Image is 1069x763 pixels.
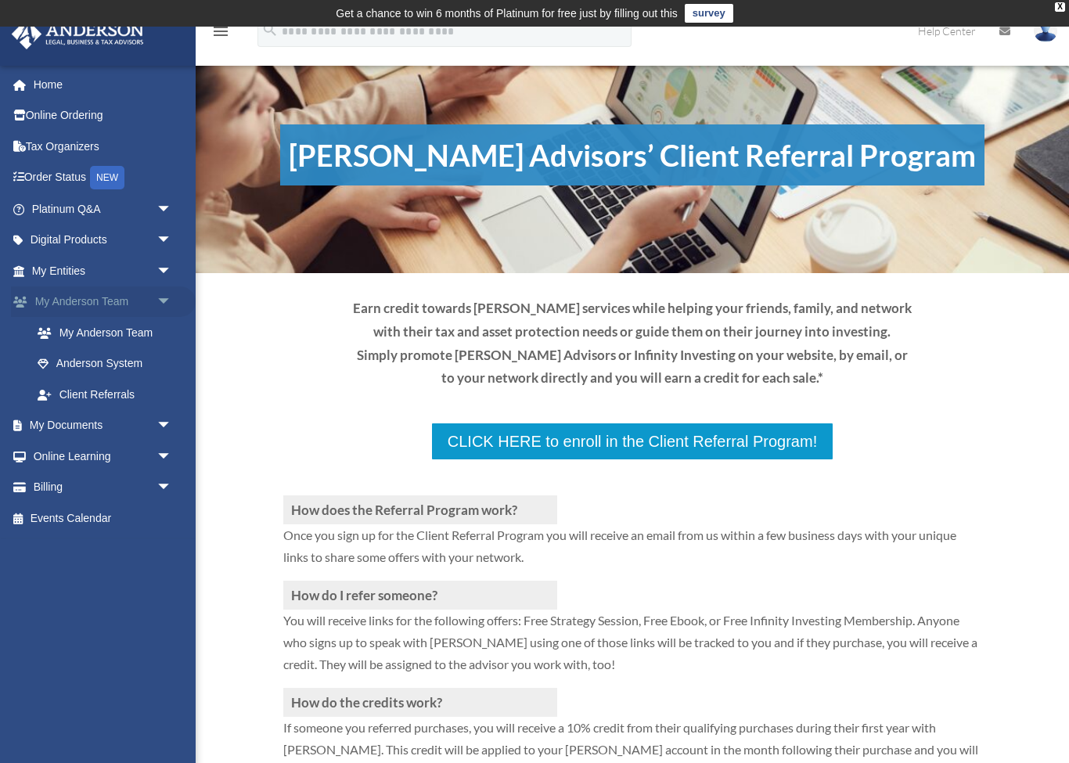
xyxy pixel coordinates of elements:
[7,19,149,49] img: Anderson Advisors Platinum Portal
[283,581,557,610] h3: How do I refer someone?
[157,255,188,287] span: arrow_drop_down
[157,225,188,257] span: arrow_drop_down
[685,4,733,23] a: survey
[11,162,196,194] a: Order StatusNEW
[430,422,834,461] a: CLICK HERE to enroll in the Client Referral Program!
[22,317,196,348] a: My Anderson Team
[22,379,188,410] a: Client Referrals
[11,410,196,441] a: My Documentsarrow_drop_down
[11,100,196,131] a: Online Ordering
[11,193,196,225] a: Platinum Q&Aarrow_drop_down
[283,610,982,688] p: You will receive links for the following offers: Free Strategy Session, Free Ebook, or Free Infin...
[157,286,188,319] span: arrow_drop_down
[11,502,196,534] a: Events Calendar
[353,297,912,390] p: Earn credit towards [PERSON_NAME] services while helping your friends, family, and network with t...
[211,22,230,41] i: menu
[336,4,678,23] div: Get a chance to win 6 months of Platinum for free just by filling out this
[90,166,124,189] div: NEW
[157,472,188,504] span: arrow_drop_down
[11,131,196,162] a: Tax Organizers
[280,124,984,185] h1: [PERSON_NAME] Advisors’ Client Referral Program
[11,441,196,472] a: Online Learningarrow_drop_down
[261,21,279,38] i: search
[283,495,557,524] h3: How does the Referral Program work?
[1055,2,1065,12] div: close
[283,524,982,581] p: Once you sign up for the Client Referral Program you will receive an email from us within a few b...
[157,410,188,442] span: arrow_drop_down
[1034,20,1057,42] img: User Pic
[11,472,196,503] a: Billingarrow_drop_down
[11,225,196,256] a: Digital Productsarrow_drop_down
[283,688,557,717] h3: How do the credits work?
[157,193,188,225] span: arrow_drop_down
[11,255,196,286] a: My Entitiesarrow_drop_down
[11,69,196,100] a: Home
[11,286,196,318] a: My Anderson Teamarrow_drop_down
[22,348,196,380] a: Anderson System
[157,441,188,473] span: arrow_drop_down
[211,27,230,41] a: menu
